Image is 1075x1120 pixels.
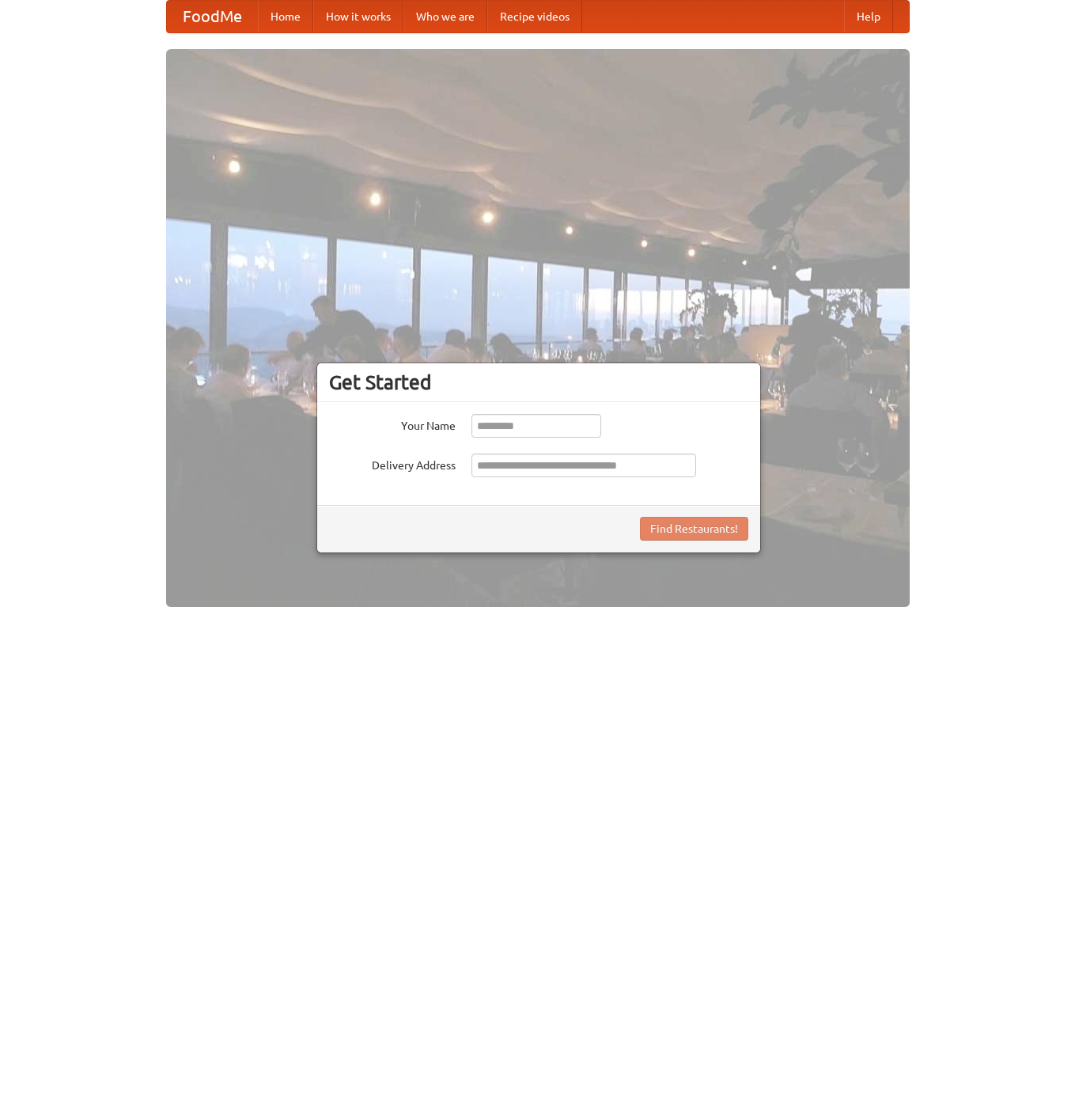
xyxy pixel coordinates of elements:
[329,414,456,434] label: Your Name
[313,1,403,32] a: How it works
[329,454,456,473] label: Delivery Address
[844,1,893,32] a: Help
[258,1,313,32] a: Home
[167,1,258,32] a: FoodMe
[487,1,582,32] a: Recipe videos
[640,517,748,541] button: Find Restaurants!
[403,1,487,32] a: Who we are
[329,370,748,394] h3: Get Started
